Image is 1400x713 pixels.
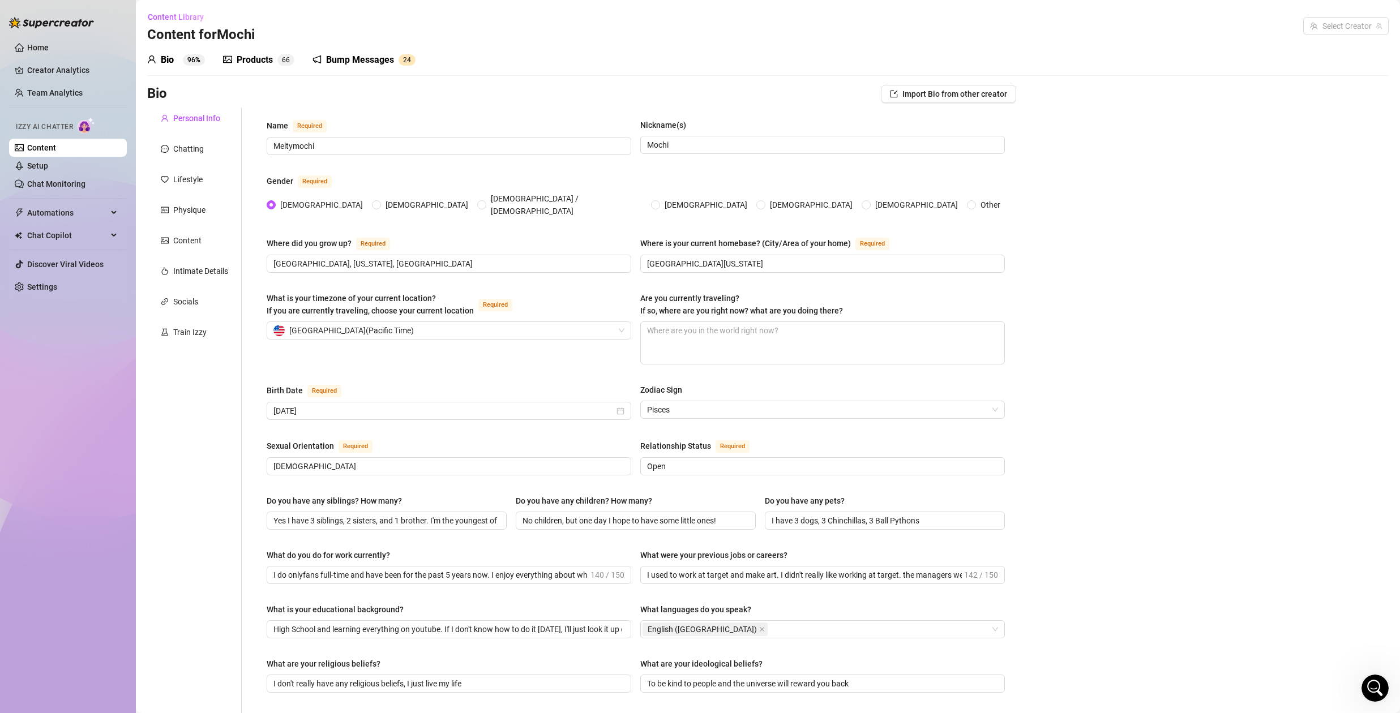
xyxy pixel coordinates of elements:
[27,161,48,170] a: Setup
[273,623,622,635] input: What is your educational background?
[640,658,770,670] label: What are your ideological beliefs?
[273,569,588,581] input: What do you do for work currently?
[273,460,622,473] input: Sexual Orientation
[648,623,757,635] span: English ([GEOGRAPHIC_DATA])
[407,56,411,64] span: 4
[890,90,898,98] span: import
[286,56,290,64] span: 6
[871,199,962,211] span: [DEMOGRAPHIC_DATA]
[173,265,228,277] div: Intimate Details
[640,603,759,616] label: What languages do you speak?
[16,122,73,132] span: Izzy AI Chatter
[277,54,294,66] sup: 66
[267,495,402,507] div: Do you have any siblings? How many?
[161,53,174,67] div: Bio
[267,174,344,188] label: Gender
[282,56,286,64] span: 6
[307,385,341,397] span: Required
[759,626,765,632] span: close
[161,328,169,336] span: experiment
[161,114,169,122] span: user
[147,85,167,103] h3: Bio
[267,658,380,670] div: What are your religious beliefs?
[267,237,352,250] div: Where did you grow up?
[147,26,255,44] h3: Content for Mochi
[312,55,322,64] span: notification
[267,384,303,397] div: Birth Date
[647,257,996,270] input: Where is your current homebase? (City/Area of your home)
[161,298,169,306] span: link
[273,325,285,336] img: us
[516,495,660,507] label: Do you have any children? How many?
[27,88,83,97] a: Team Analytics
[647,569,962,581] input: What were your previous jobs or careers?
[267,495,410,507] label: Do you have any siblings? How many?
[339,440,373,453] span: Required
[660,199,752,211] span: [DEMOGRAPHIC_DATA]
[486,192,647,217] span: [DEMOGRAPHIC_DATA] / [DEMOGRAPHIC_DATA]
[267,119,339,132] label: Name
[27,204,108,222] span: Automations
[640,384,682,396] div: Zodiac Sign
[173,112,220,124] div: Personal Info
[1362,675,1389,702] iframe: Intercom live chat
[964,569,998,581] span: 142 / 150
[640,119,686,131] div: Nickname(s)
[765,199,857,211] span: [DEMOGRAPHIC_DATA]
[356,238,390,250] span: Required
[643,622,768,636] span: English (US)
[267,294,474,315] span: What is your timezone of your current location? If you are currently traveling, choose your curre...
[403,56,407,64] span: 2
[647,460,996,473] input: Relationship Status
[27,260,104,269] a: Discover Viral Videos
[9,17,94,28] img: logo-BBDzfeDw.svg
[173,326,207,338] div: Train Izzy
[27,226,108,244] span: Chat Copilot
[27,43,49,52] a: Home
[478,299,512,311] span: Required
[772,514,996,527] input: Do you have any pets?
[267,603,412,616] label: What is your educational background?
[276,199,367,211] span: [DEMOGRAPHIC_DATA]
[267,237,403,250] label: Where did you grow up?
[78,117,95,134] img: AI Chatter
[267,439,385,453] label: Sexual Orientation
[161,145,169,153] span: message
[640,658,763,670] div: What are your ideological beliefs?
[640,237,851,250] div: Where is your current homebase? (City/Area of your home)
[267,658,388,670] label: What are your religious beliefs?
[976,199,1005,211] span: Other
[267,549,390,561] div: What do you do for work currently?
[161,175,169,183] span: heart
[147,55,156,64] span: user
[173,173,203,186] div: Lifestyle
[640,119,694,131] label: Nickname(s)
[289,322,414,339] span: [GEOGRAPHIC_DATA] ( Pacific Time )
[640,294,843,315] span: Are you currently traveling? If so, where are you right now? what are you doing there?
[855,238,889,250] span: Required
[298,175,332,188] span: Required
[273,677,622,690] input: What are your religious beliefs?
[640,549,787,561] div: What were your previous jobs or careers?
[326,53,394,67] div: Bump Messages
[173,234,202,247] div: Content
[1376,23,1382,29] span: team
[267,440,334,452] div: Sexual Orientation
[161,267,169,275] span: fire
[267,549,398,561] label: What do you do for work currently?
[27,179,85,188] a: Chat Monitoring
[173,204,205,216] div: Physique
[267,603,404,616] div: What is your educational background?
[27,61,118,79] a: Creator Analytics
[267,119,288,132] div: Name
[173,143,204,155] div: Chatting
[161,237,169,244] span: picture
[223,55,232,64] span: picture
[640,440,711,452] div: Relationship Status
[640,237,902,250] label: Where is your current homebase? (City/Area of your home)
[640,439,762,453] label: Relationship Status
[590,569,624,581] span: 140 / 150
[640,384,690,396] label: Zodiac Sign
[15,208,24,217] span: thunderbolt
[293,120,327,132] span: Required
